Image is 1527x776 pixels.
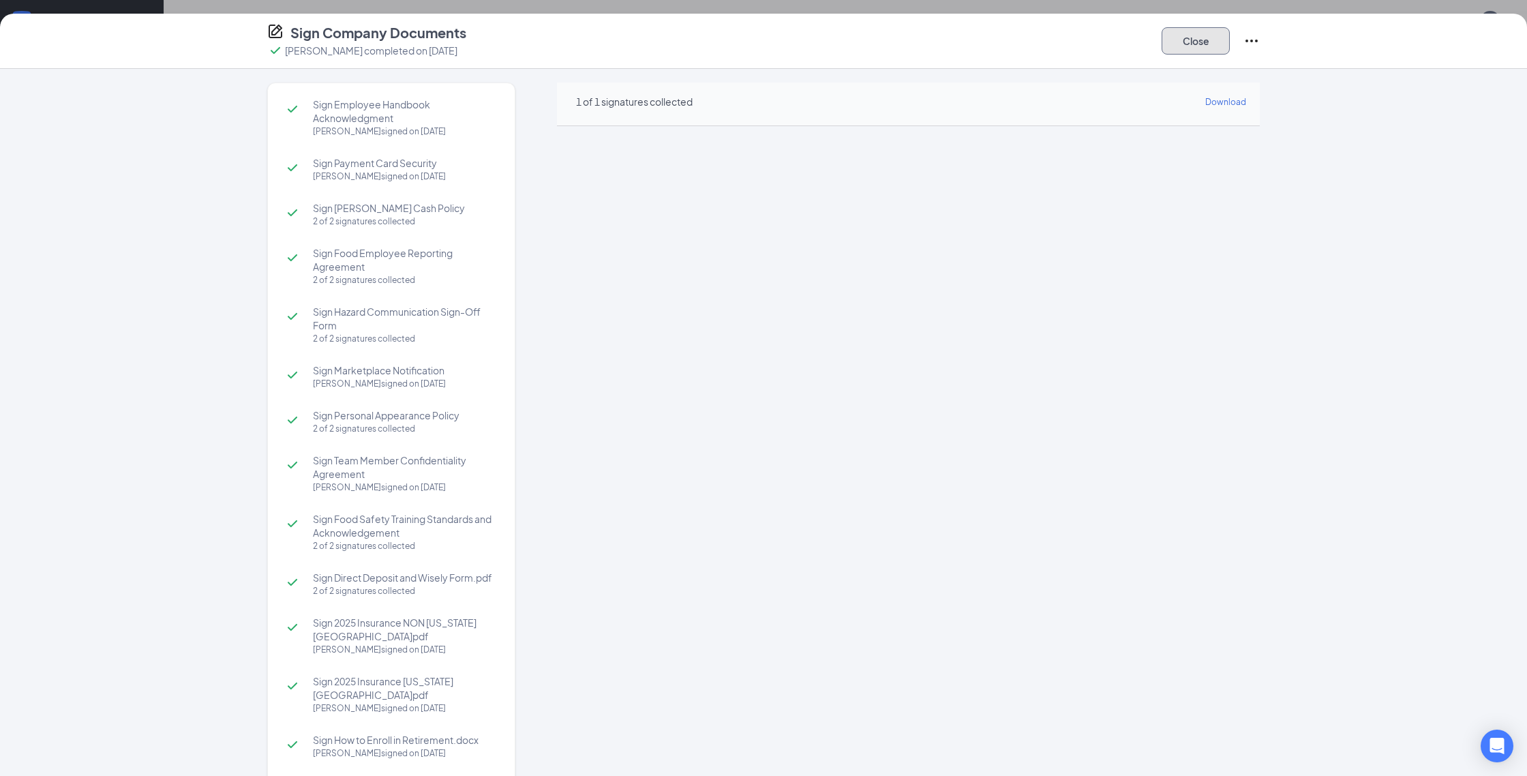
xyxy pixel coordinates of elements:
div: [PERSON_NAME] signed on [DATE] [313,643,496,657]
div: [PERSON_NAME] signed on [DATE] [313,481,496,494]
svg: Ellipses [1243,33,1260,49]
span: Sign Team Member Confidentiality Agreement [313,453,496,481]
svg: Checkmark [267,42,284,59]
svg: Checkmark [284,250,301,266]
svg: Checkmark [284,308,301,325]
div: [PERSON_NAME] signed on [DATE] [313,702,496,715]
span: Sign Food Safety Training Standards and Acknowledgement [313,512,496,539]
div: 2 of 2 signatures collected [313,273,496,287]
svg: Checkmark [284,678,301,694]
button: Close [1162,27,1230,55]
span: Sign Personal Appearance Policy [313,408,496,422]
span: Sign How to Enroll in Retirement.docx [313,733,496,747]
span: Sign Hazard Communication Sign-Off Form [313,305,496,332]
span: Sign 2025 Insurance [US_STATE][GEOGRAPHIC_DATA]pdf [313,674,496,702]
svg: Checkmark [284,736,301,753]
h4: Sign Company Documents [290,23,466,42]
svg: Checkmark [284,619,301,636]
svg: Checkmark [284,160,301,176]
svg: Checkmark [284,457,301,473]
svg: Checkmark [284,574,301,591]
div: 2 of 2 signatures collected [313,539,496,553]
a: Download [1205,93,1246,109]
span: Sign Employee Handbook Acknowledgment [313,98,496,125]
svg: CompanyDocumentIcon [267,23,284,40]
span: Download [1205,97,1246,107]
svg: Checkmark [284,367,301,383]
svg: Checkmark [284,205,301,221]
span: Sign 2025 Insurance NON [US_STATE][GEOGRAPHIC_DATA]pdf [313,616,496,643]
div: [PERSON_NAME] signed on [DATE] [313,377,496,391]
div: 2 of 2 signatures collected [313,584,496,598]
div: 2 of 2 signatures collected [313,215,496,228]
span: Sign Payment Card Security [313,156,496,170]
div: [PERSON_NAME] signed on [DATE] [313,125,496,138]
svg: Checkmark [284,101,301,117]
p: [PERSON_NAME] completed on [DATE] [285,44,457,57]
div: 1 of 1 signatures collected [576,95,693,108]
svg: Checkmark [284,516,301,532]
iframe: Sign Wisely Card Information.pdf [557,126,1260,756]
div: [PERSON_NAME] signed on [DATE] [313,170,496,183]
div: 2 of 2 signatures collected [313,332,496,346]
span: Sign Food Employee Reporting Agreement [313,246,496,273]
div: Open Intercom Messenger [1481,730,1513,762]
svg: Checkmark [284,412,301,428]
div: 2 of 2 signatures collected [313,422,496,436]
div: [PERSON_NAME] signed on [DATE] [313,747,496,760]
span: Sign [PERSON_NAME] Cash Policy [313,201,496,215]
span: Sign Marketplace Notification [313,363,496,377]
span: Sign Direct Deposit and Wisely Form.pdf [313,571,496,584]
